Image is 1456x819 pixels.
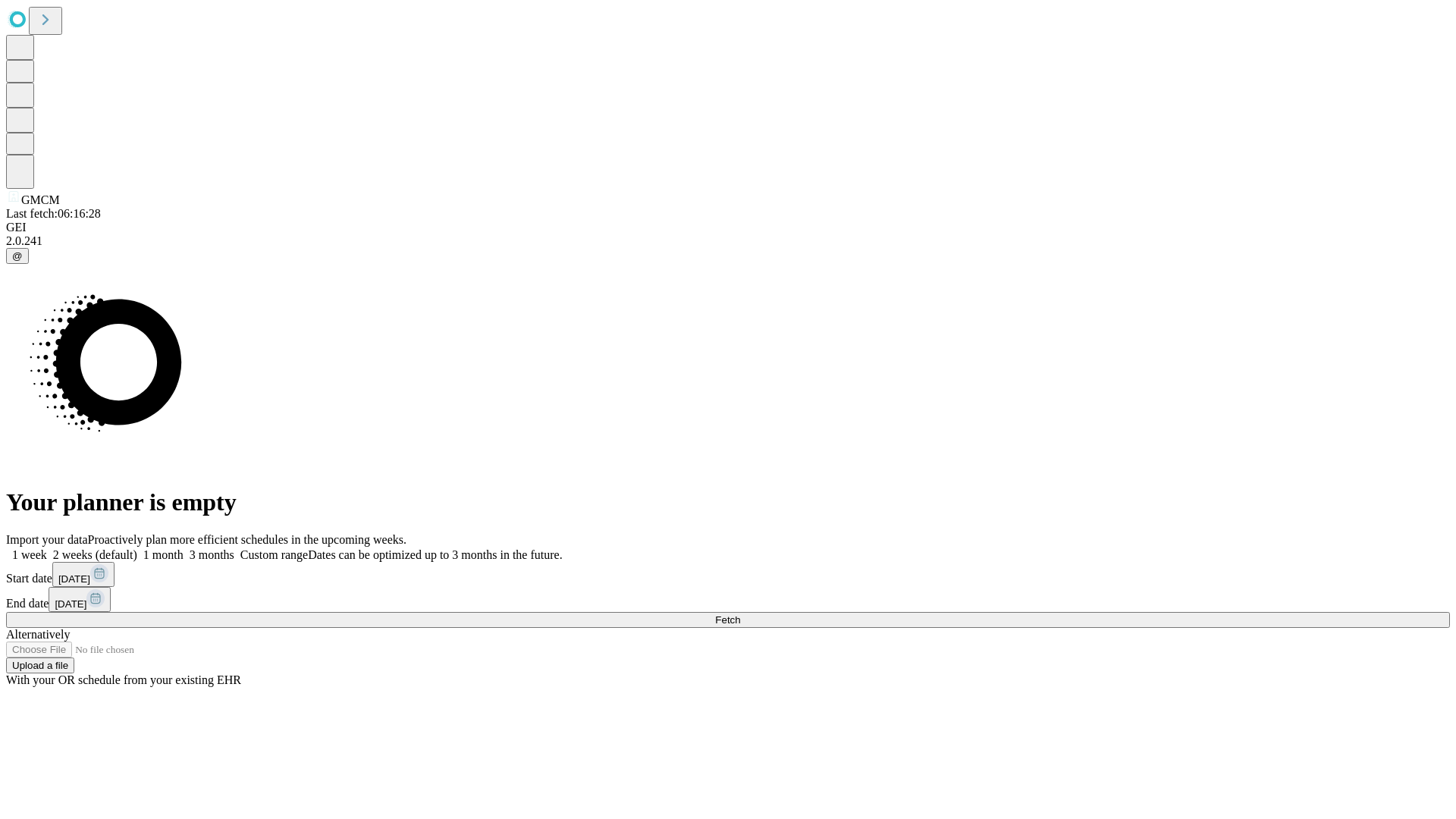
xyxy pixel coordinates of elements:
[190,548,234,561] span: 3 months
[6,488,1450,516] h1: Your planner is empty
[6,248,29,264] button: @
[6,533,88,546] span: Import your data
[49,587,111,612] button: [DATE]
[6,221,1450,234] div: GEI
[12,250,23,262] span: @
[6,234,1450,248] div: 2.0.241
[6,628,70,641] span: Alternatively
[55,598,86,610] span: [DATE]
[52,562,115,587] button: [DATE]
[715,614,740,626] span: Fetch
[21,193,60,206] span: GMCM
[143,548,184,561] span: 1 month
[58,573,90,585] span: [DATE]
[53,548,137,561] span: 2 weeks (default)
[88,533,406,546] span: Proactively plan more efficient schedules in the upcoming weeks.
[6,612,1450,628] button: Fetch
[6,562,1450,587] div: Start date
[6,657,74,673] button: Upload a file
[6,587,1450,612] div: End date
[308,548,562,561] span: Dates can be optimized up to 3 months in the future.
[6,207,101,220] span: Last fetch: 06:16:28
[240,548,308,561] span: Custom range
[6,673,241,686] span: With your OR schedule from your existing EHR
[12,548,47,561] span: 1 week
